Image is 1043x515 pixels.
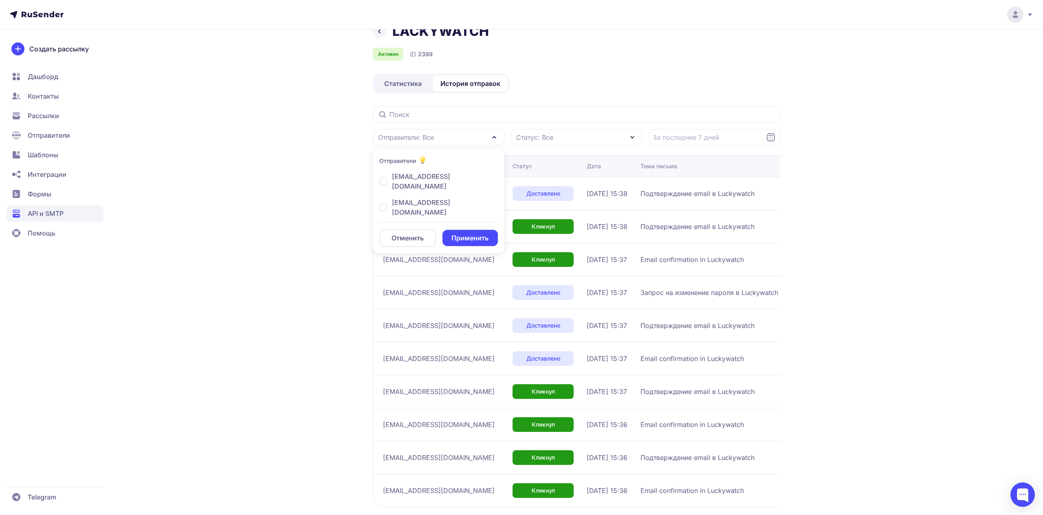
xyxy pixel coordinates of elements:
[379,157,416,165] h4: Отправители
[526,288,560,297] span: Доставлено
[28,91,59,101] span: Контакты
[532,255,555,264] span: Кликнул
[532,486,555,495] span: Кликнул
[28,189,51,199] span: Формы
[433,75,508,92] a: История отправок
[526,354,560,363] span: Доставлено
[383,288,495,297] span: [EMAIL_ADDRESS][DOMAIN_NAME]
[587,288,627,297] span: [DATE] 15:37
[640,387,755,396] span: Подтверждение email в Luckywatch
[28,169,66,179] span: Интеграции
[640,321,755,330] span: Подтверждение email в Luckywatch
[410,49,433,59] div: ID
[640,255,744,264] span: Email confirmation in Luckywatch
[442,230,498,246] button: Применить
[587,255,627,264] span: [DATE] 15:37
[28,209,64,218] span: API и SMTP
[640,288,778,297] span: Запрос на изменение пароля в Luckywatch
[28,72,58,81] span: Дашборд
[526,189,560,198] span: Доставлено
[29,44,89,54] span: Создать рассылку
[640,162,677,170] div: Тема письма
[373,106,781,123] input: Поиск
[383,321,495,330] span: [EMAIL_ADDRESS][DOMAIN_NAME]
[640,486,744,495] span: Email confirmation in Luckywatch
[587,222,627,231] span: [DATE] 15:38
[587,189,627,198] span: [DATE] 15:38
[640,354,744,363] span: Email confirmation in Luckywatch
[640,189,755,198] span: Подтверждение email в Luckywatch
[516,132,553,142] span: Статус: Все
[640,420,744,429] span: Email confirmation in Luckywatch
[7,489,103,505] a: Telegram
[532,387,555,396] span: Кликнул
[587,387,627,396] span: [DATE] 15:37
[587,321,627,330] span: [DATE] 15:37
[526,321,560,330] span: Доставлено
[28,111,59,121] span: Рассылки
[378,51,398,57] span: Активен
[383,420,495,429] span: [EMAIL_ADDRESS][DOMAIN_NAME]
[392,23,489,40] h1: LACKYWATCH
[374,75,431,92] a: Статистика
[640,222,755,231] span: Подтверждение email в Luckywatch
[383,255,495,264] span: [EMAIL_ADDRESS][DOMAIN_NAME]
[28,228,55,238] span: Помощь
[392,172,498,191] span: [EMAIL_ADDRESS][DOMAIN_NAME]
[587,420,627,429] span: [DATE] 15:36
[440,79,500,88] span: История отправок
[383,354,495,363] span: [EMAIL_ADDRESS][DOMAIN_NAME]
[587,453,627,462] span: [DATE] 15:36
[532,453,555,462] span: Кликнул
[392,198,498,217] span: [EMAIL_ADDRESS][DOMAIN_NAME]
[383,486,495,495] span: [EMAIL_ADDRESS][DOMAIN_NAME]
[28,150,58,160] span: Шаблоны
[640,453,755,462] span: Подтверждение email в Luckywatch
[384,79,422,88] span: Статистика
[587,486,627,495] span: [DATE] 15:36
[513,162,532,170] div: Статус
[28,492,56,502] span: Telegram
[28,130,70,140] span: Отправители
[383,453,495,462] span: [EMAIL_ADDRESS][DOMAIN_NAME]
[532,222,555,231] span: Кликнул
[383,387,495,396] span: [EMAIL_ADDRESS][DOMAIN_NAME]
[587,354,627,363] span: [DATE] 15:37
[378,132,434,142] span: Отправители: Все
[379,229,436,247] button: Отменить
[532,420,555,429] span: Кликнул
[587,162,601,170] div: Дата
[418,50,433,58] span: 2399
[649,129,781,145] input: Datepicker input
